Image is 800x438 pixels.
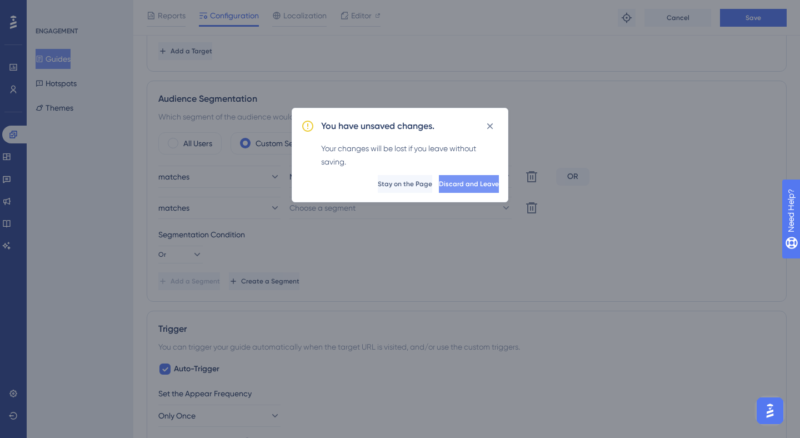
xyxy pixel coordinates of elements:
[439,180,499,188] span: Discard and Leave
[321,142,499,168] div: Your changes will be lost if you leave without saving.
[321,120,434,133] h2: You have unsaved changes.
[378,180,432,188] span: Stay on the Page
[753,394,787,427] iframe: UserGuiding AI Assistant Launcher
[26,3,69,16] span: Need Help?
